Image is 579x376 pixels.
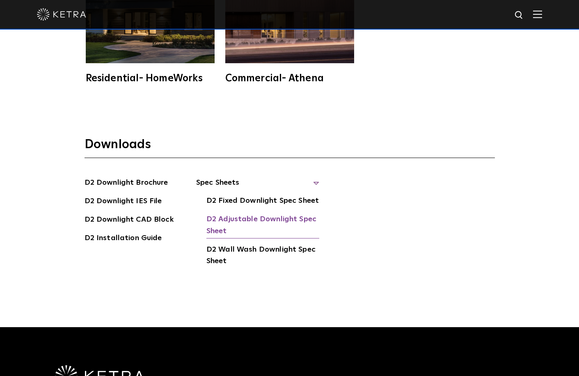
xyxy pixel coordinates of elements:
[206,244,319,269] a: D2 Wall Wash Downlight Spec Sheet
[37,8,86,21] img: ketra-logo-2019-white
[85,232,162,245] a: D2 Installation Guide
[85,137,495,158] h3: Downloads
[206,213,319,238] a: D2 Adjustable Downlight Spec Sheet
[514,10,524,21] img: search icon
[85,214,174,227] a: D2 Downlight CAD Block
[225,73,354,83] div: Commercial- Athena
[206,195,319,208] a: D2 Fixed Downlight Spec Sheet
[86,73,215,83] div: Residential- HomeWorks
[85,195,162,209] a: D2 Downlight IES File
[196,177,319,195] span: Spec Sheets
[533,10,542,18] img: Hamburger%20Nav.svg
[85,177,168,190] a: D2 Downlight Brochure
